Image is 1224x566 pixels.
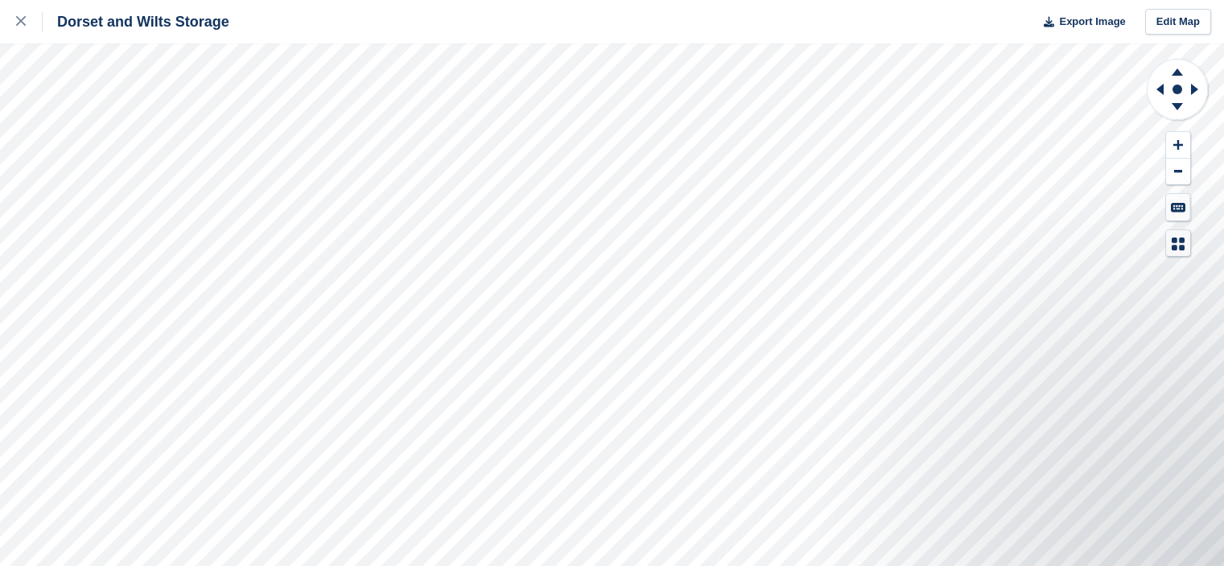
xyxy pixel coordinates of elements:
[1166,194,1190,221] button: Keyboard Shortcuts
[1166,132,1190,159] button: Zoom In
[1059,14,1125,30] span: Export Image
[43,12,229,31] div: Dorset and Wilts Storage
[1145,9,1211,35] a: Edit Map
[1034,9,1126,35] button: Export Image
[1166,230,1190,257] button: Map Legend
[1166,159,1190,185] button: Zoom Out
